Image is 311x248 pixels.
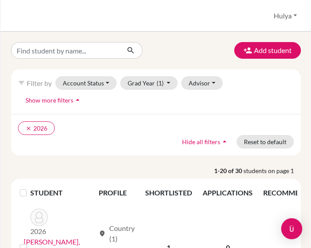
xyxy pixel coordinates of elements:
[30,209,48,226] img: Arai, Ryoma
[18,79,25,86] i: filter_list
[234,42,301,59] button: Add student
[30,182,93,203] th: STUDENT
[11,42,120,59] input: Find student by name...
[99,230,106,237] span: location_on
[55,76,117,90] button: Account Status
[270,7,301,24] button: Hulya
[93,182,140,203] th: PROFILE
[220,137,229,146] i: arrow_drop_up
[18,121,55,135] button: clear2026
[25,125,32,131] i: clear
[181,76,223,90] button: Advisor
[214,166,243,175] strong: 1-20 of 30
[30,226,48,237] p: 2026
[18,93,89,107] button: Show more filtersarrow_drop_up
[281,218,302,239] div: Open Intercom Messenger
[197,182,258,203] th: APPLICATIONS
[182,138,220,145] span: Hide all filters
[73,96,82,104] i: arrow_drop_up
[99,223,135,244] div: Country (1)
[157,79,164,87] span: (1)
[243,166,301,175] span: students on page 1
[25,96,73,104] span: Show more filters
[120,76,178,90] button: Grad Year(1)
[236,135,294,149] button: Reset to default
[175,135,236,149] button: Hide all filtersarrow_drop_up
[27,79,52,87] span: Filter by
[140,182,197,203] th: SHORTLISTED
